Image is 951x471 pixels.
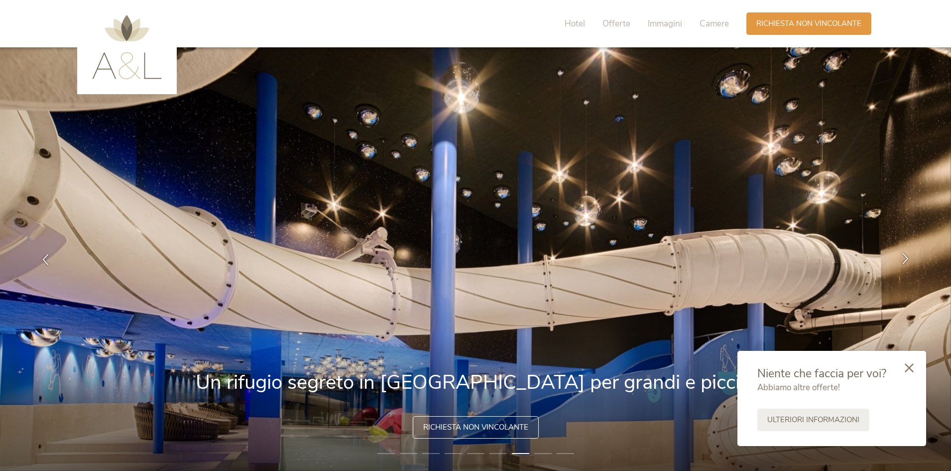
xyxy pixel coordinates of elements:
[757,409,869,431] a: Ulteriori informazioni
[700,18,729,29] span: Camere
[756,18,861,29] span: Richiesta non vincolante
[423,422,528,433] span: Richiesta non vincolante
[757,382,840,393] span: Abbiamo altre offerte!
[92,15,162,79] img: AMONTI & LUNARIS Wellnessresort
[565,18,585,29] span: Hotel
[757,366,886,381] span: Niente che faccia per voi?
[767,415,859,425] span: Ulteriori informazioni
[602,18,630,29] span: Offerte
[648,18,682,29] span: Immagini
